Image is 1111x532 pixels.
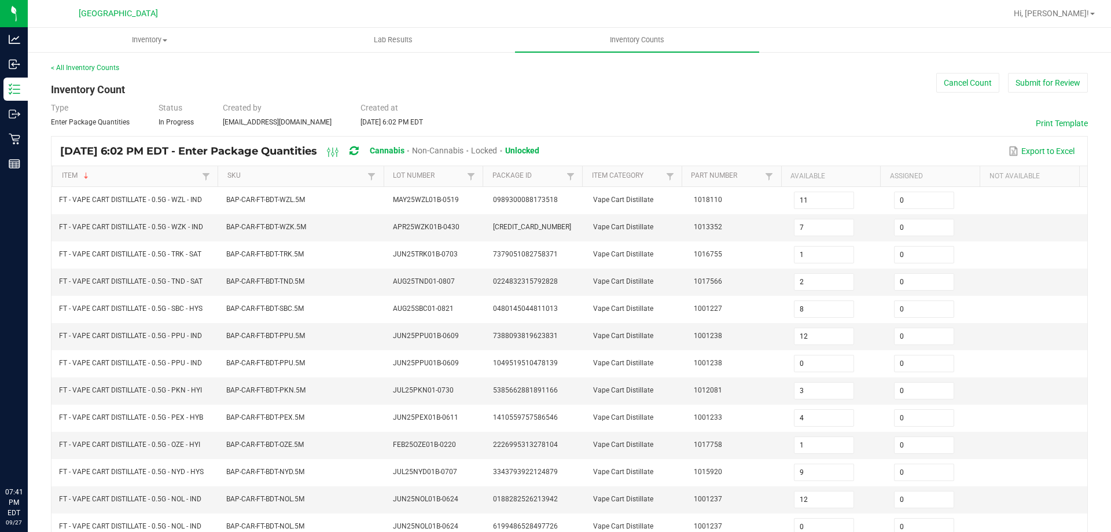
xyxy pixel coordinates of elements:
span: FT - VAPE CART DISTILLATE - 0.5G - TRK - SAT [59,250,201,258]
button: Submit for Review [1008,73,1088,93]
span: JUN25PEX01B-0611 [393,413,458,421]
span: 1013352 [694,223,722,231]
a: Filter [199,169,213,184]
span: Vape Cart Distillate [593,196,653,204]
span: BAP-CAR-FT-BDT-OZE.5M [226,441,304,449]
span: In Progress [159,118,194,126]
span: BAP-CAR-FT-BDT-TRK.5M [226,250,304,258]
th: Assigned [880,166,980,187]
span: 3343793922124879 [493,468,558,476]
span: FT - VAPE CART DISTILLATE - 0.5G - SBC - HYS [59,304,203,313]
span: FT - VAPE CART DISTILLATE - 0.5G - PPU - IND [59,332,202,340]
span: [DATE] 6:02 PM EDT [360,118,423,126]
span: Inventory [28,35,271,45]
span: 1018110 [694,196,722,204]
span: 1410559757586546 [493,413,558,421]
span: Unlocked [505,146,539,155]
span: Vape Cart Distillate [593,495,653,503]
a: Filter [365,169,378,184]
span: Vape Cart Distillate [593,277,653,285]
span: 7388093819623831 [493,332,558,340]
span: Sortable [82,171,91,181]
span: JUN25NOL01B-0624 [393,522,458,530]
span: BAP-CAR-FT-BDT-NYD.5M [226,468,304,476]
span: Vape Cart Distillate [593,332,653,340]
span: Vape Cart Distillate [593,441,653,449]
a: Filter [464,169,478,184]
span: 0480145044811013 [493,304,558,313]
span: 5385662881891166 [493,386,558,394]
span: 1001238 [694,359,722,367]
span: 1015920 [694,468,722,476]
span: Created by [223,103,262,112]
span: 1001227 [694,304,722,313]
inline-svg: Retail [9,133,20,145]
div: [DATE] 6:02 PM EDT - Enter Package Quantities [60,141,548,162]
p: 07:41 PM EDT [5,487,23,518]
span: Cannabis [370,146,404,155]
span: Vape Cart Distillate [593,413,653,421]
th: Not Available [980,166,1079,187]
span: FT - VAPE CART DISTILLATE - 0.5G - WZK - IND [59,223,203,231]
inline-svg: Reports [9,158,20,170]
span: BAP-CAR-FT-BDT-WZL.5M [226,196,305,204]
span: BAP-CAR-FT-BDT-NOL.5M [226,495,304,503]
span: Vape Cart Distillate [593,250,653,258]
span: BAP-CAR-FT-BDT-PPU.5M [226,359,305,367]
span: Vape Cart Distillate [593,223,653,231]
span: FT - VAPE CART DISTILLATE - 0.5G - TND - SAT [59,277,203,285]
a: Filter [564,169,577,184]
span: 1017758 [694,441,722,449]
inline-svg: Outbound [9,108,20,120]
span: FT - VAPE CART DISTILLATE - 0.5G - PKN - HYI [59,386,202,394]
span: BAP-CAR-FT-BDT-TND.5M [226,277,304,285]
a: SKUSortable [227,171,365,181]
span: FEB25OZE01B-0220 [393,441,456,449]
span: 1001233 [694,413,722,421]
iframe: Resource center [12,439,46,474]
span: 1001238 [694,332,722,340]
span: Vape Cart Distillate [593,304,653,313]
a: Inventory Counts [515,28,759,52]
span: 0224832315792828 [493,277,558,285]
span: Vape Cart Distillate [593,386,653,394]
a: Package IdSortable [492,171,564,181]
span: 1001237 [694,495,722,503]
span: [EMAIL_ADDRESS][DOMAIN_NAME] [223,118,332,126]
span: FT - VAPE CART DISTILLATE - 0.5G - PPU - IND [59,359,202,367]
span: BAP-CAR-FT-BDT-PPU.5M [226,332,305,340]
span: Vape Cart Distillate [593,468,653,476]
inline-svg: Inbound [9,58,20,70]
th: Available [781,166,881,187]
span: [CREDIT_CARD_NUMBER] [493,223,571,231]
span: 7379051082758371 [493,250,558,258]
span: JUN25TRK01B-0703 [393,250,458,258]
p: 09/27 [5,518,23,527]
span: Enter Package Quantities [51,118,130,126]
span: 6199486528497726 [493,522,558,530]
span: Non-Cannabis [412,146,463,155]
span: BAP-CAR-FT-BDT-SBC.5M [226,304,304,313]
a: Inventory [28,28,271,52]
span: JUL25NYD01B-0707 [393,468,457,476]
span: [GEOGRAPHIC_DATA] [79,9,158,19]
span: Inventory Count [51,83,125,96]
span: BAP-CAR-FT-BDT-PEX.5M [226,413,304,421]
span: Lab Results [358,35,428,45]
span: JUN25PPU01B-0609 [393,359,459,367]
span: FT - VAPE CART DISTILLATE - 0.5G - WZL - IND [59,196,202,204]
a: Filter [663,169,677,184]
span: Vape Cart Distillate [593,359,653,367]
span: 1017566 [694,277,722,285]
span: 0989300088173518 [493,196,558,204]
span: APR25WZK01B-0430 [393,223,459,231]
span: FT - VAPE CART DISTILLATE - 0.5G - NOL - IND [59,495,201,503]
span: MAY25WZL01B-0519 [393,196,459,204]
span: AUG25TND01-0807 [393,277,455,285]
span: Created at [360,103,398,112]
span: JUL25PKN01-0730 [393,386,454,394]
span: BAP-CAR-FT-BDT-WZK.5M [226,223,306,231]
span: 1012081 [694,386,722,394]
span: FT - VAPE CART DISTILLATE - 0.5G - OZE - HYI [59,441,200,449]
span: Locked [471,146,497,155]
